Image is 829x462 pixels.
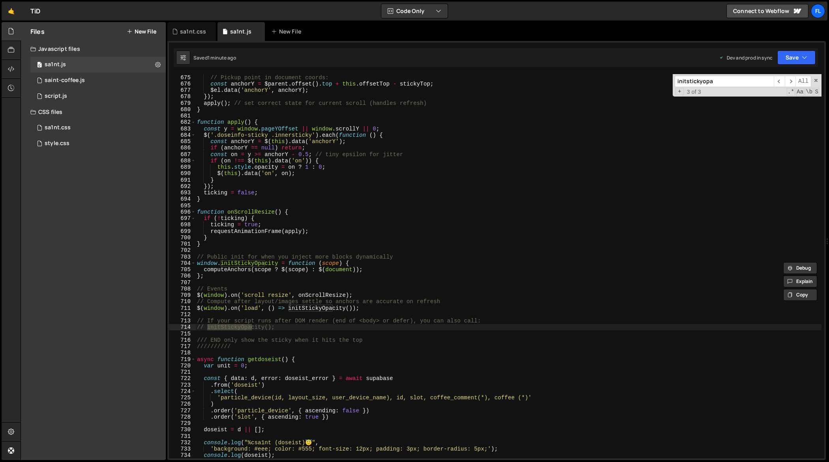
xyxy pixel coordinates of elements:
div: 700 [169,235,196,241]
div: 733 [169,446,196,452]
div: 675 [169,75,196,81]
div: 708 [169,286,196,292]
div: 4604/25434.css [30,136,166,151]
div: 709 [169,292,196,298]
button: New File [127,28,156,35]
button: Code Only [381,4,448,18]
div: script.js [45,93,67,100]
div: 701 [169,241,196,247]
div: CSS files [21,104,166,120]
span: 3 of 3 [684,89,704,95]
div: 686 [169,145,196,151]
div: 695 [169,203,196,209]
div: 724 [169,388,196,395]
span: ​ [785,76,796,87]
button: Copy [783,289,817,301]
div: 682 [169,119,196,125]
div: Javascript files [21,41,166,57]
div: 699 [169,228,196,235]
div: saint-coffee.js [45,77,85,84]
a: 🤙 [2,2,21,20]
div: 723 [169,382,196,388]
div: 694 [169,196,196,202]
button: Save [777,50,816,65]
div: 712 [169,311,196,318]
div: 703 [169,254,196,260]
div: 717 [169,343,196,350]
div: sa1nt.js [30,57,166,73]
div: 698 [169,222,196,228]
div: New File [271,28,304,35]
div: sa1nt.css [45,124,71,131]
div: 688 [169,158,196,164]
span: Whole Word Search [805,88,813,96]
div: 730 [169,427,196,433]
div: 677 [169,87,196,93]
div: 728 [169,414,196,420]
div: 1 minute ago [208,54,236,61]
div: 702 [169,247,196,253]
div: 679 [169,100,196,106]
div: 729 [169,420,196,427]
span: 0 [37,62,42,69]
div: 719 [169,356,196,363]
div: 693 [169,190,196,196]
div: 707 [169,279,196,286]
div: 4604/24567.js [30,88,166,104]
div: 721 [169,369,196,375]
div: 710 [169,298,196,305]
div: 711 [169,305,196,311]
div: 727 [169,408,196,414]
div: 715 [169,331,196,337]
span: Alt-Enter [795,76,811,87]
div: 722 [169,375,196,382]
div: 697 [169,215,196,222]
div: 689 [169,164,196,170]
div: 731 [169,433,196,440]
span: Toggle Replace mode [675,88,684,95]
div: sa1nt.css [30,120,166,136]
div: 714 [169,324,196,330]
div: 680 [169,106,196,113]
div: 4604/27020.js [30,73,166,88]
div: 691 [169,177,196,183]
div: 718 [169,350,196,356]
div: 696 [169,209,196,215]
span: RegExp Search [787,88,795,96]
div: 683 [169,126,196,132]
div: 684 [169,132,196,138]
div: 685 [169,138,196,145]
div: 706 [169,273,196,279]
div: 705 [169,266,196,273]
div: Saved [193,54,236,61]
div: 713 [169,318,196,324]
div: style.css [45,140,69,147]
div: 704 [169,260,196,266]
div: sa1nt.js [45,61,66,68]
div: 690 [169,170,196,177]
span: Search In Selection [814,88,819,96]
a: Connect to Webflow [726,4,808,18]
a: Fl [811,4,825,18]
div: TiD [30,6,40,16]
div: 716 [169,337,196,343]
div: 734 [169,452,196,458]
div: sa1nt.js [230,28,251,35]
div: 676 [169,81,196,87]
span: ​ [774,76,785,87]
div: 678 [169,93,196,100]
span: CaseSensitive Search [796,88,804,96]
h2: Files [30,27,45,36]
div: 726 [169,401,196,407]
div: 681 [169,113,196,119]
div: Dev and prod in sync [719,54,773,61]
div: 687 [169,151,196,158]
button: Debug [783,262,817,274]
input: Search for [675,76,774,87]
div: sa1nt.css [180,28,206,35]
div: 732 [169,440,196,446]
button: Explain [783,276,817,287]
div: 720 [169,363,196,369]
div: 692 [169,183,196,190]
